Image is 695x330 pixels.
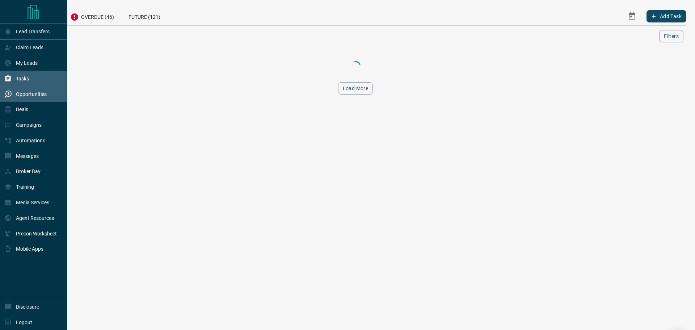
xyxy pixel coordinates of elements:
button: Add Task [646,10,686,22]
div: Overdue (46) [63,7,121,25]
button: Filters [659,30,683,42]
button: Select Date Range [623,8,641,25]
button: Load More [338,82,373,95]
div: Future (121) [121,7,168,25]
div: Loading [319,59,392,74]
